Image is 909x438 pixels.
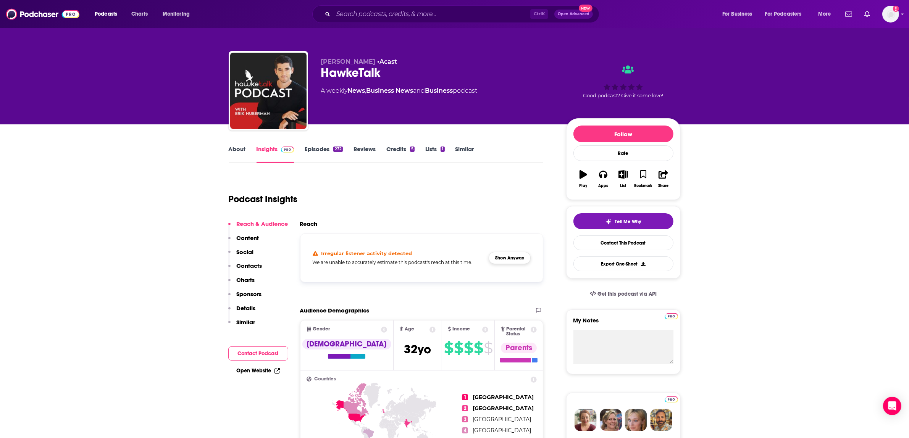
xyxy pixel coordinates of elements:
img: tell me why sparkle [605,219,612,225]
span: 4 [462,427,468,433]
div: A weekly podcast [321,86,478,95]
button: open menu [717,8,762,20]
span: $ [484,342,492,354]
h1: Podcast Insights [229,193,298,205]
button: open menu [89,8,127,20]
span: , [365,87,367,94]
button: Share [653,165,673,193]
button: Contacts [228,262,262,276]
h2: Reach [300,220,318,227]
span: [GEOGRAPHIC_DATA] [473,416,531,423]
span: For Business [722,9,752,19]
span: $ [474,342,483,354]
img: Jules Profile [625,409,647,431]
img: Sydney Profile [575,409,597,431]
span: Open Advanced [558,12,589,16]
button: open menu [157,8,200,20]
span: New [579,5,593,12]
button: Details [228,304,256,319]
a: News [348,87,365,94]
button: Open AdvancedNew [554,10,593,19]
span: • [378,58,397,65]
span: Monitoring [163,9,190,19]
div: Play [579,184,587,188]
img: Podchaser - Follow, Share and Rate Podcasts [6,7,79,21]
label: My Notes [573,317,673,330]
a: Credits5 [386,145,415,163]
button: Bookmark [633,165,653,193]
p: Reach & Audience [237,220,288,227]
button: Apps [593,165,613,193]
p: Sponsors [237,290,262,298]
span: [PERSON_NAME] [321,58,376,65]
div: Good podcast? Give it some love! [566,58,681,105]
span: Income [452,327,470,332]
img: Jon Profile [650,409,672,431]
span: Gender [313,327,330,332]
img: HawkeTalk [230,53,307,129]
button: open menu [760,8,813,20]
div: 1 [441,147,444,152]
button: Sponsors [228,290,262,304]
button: Export One-Sheet [573,256,673,271]
a: Similar [455,145,474,163]
p: Charts [237,276,255,283]
span: Logged in as nicole.koremenos [882,6,899,23]
div: Open Intercom Messenger [883,397,901,415]
span: Get this podcast via API [597,291,657,297]
img: Podchaser Pro [281,147,294,153]
span: $ [444,342,453,354]
a: InsightsPodchaser Pro [257,145,294,163]
svg: Add a profile image [893,6,899,12]
div: Search podcasts, credits, & more... [320,5,607,23]
img: User Profile [882,6,899,23]
div: Apps [598,184,608,188]
span: 3 [462,416,468,422]
button: Play [573,165,593,193]
input: Search podcasts, credits, & more... [333,8,530,20]
a: Acast [380,58,397,65]
img: Barbara Profile [600,409,622,431]
span: $ [454,342,463,354]
div: 5 [410,147,415,152]
span: Podcasts [95,9,117,19]
p: Social [237,248,254,256]
button: Follow [573,126,673,142]
img: Podchaser Pro [665,313,678,319]
span: Parental Status [506,327,530,337]
div: Bookmark [634,184,652,188]
div: List [620,184,626,188]
a: Episodes232 [305,145,342,163]
p: Content [237,234,259,242]
p: Details [237,304,256,312]
img: Podchaser Pro [665,396,678,403]
h2: Audience Demographics [300,307,370,314]
p: Contacts [237,262,262,269]
span: Good podcast? Give it some love! [583,93,664,98]
p: Similar [237,319,255,326]
span: [GEOGRAPHIC_DATA] [473,405,534,412]
a: Lists1 [425,145,444,163]
span: [GEOGRAPHIC_DATA] [473,427,531,434]
button: tell me why sparkleTell Me Why [573,213,673,229]
span: $ [464,342,473,354]
a: Contact This Podcast [573,235,673,250]
div: Share [658,184,668,188]
div: Rate [573,145,673,161]
span: Tell Me Why [615,219,641,225]
a: Business News [367,87,413,94]
span: 2 [462,405,468,411]
a: Charts [126,8,152,20]
h5: We are unable to accurately estimate this podcast's reach at this time. [313,259,483,265]
span: 32 yo [404,342,431,357]
a: Reviews [354,145,376,163]
a: Pro website [665,395,678,403]
a: Show notifications dropdown [861,8,873,21]
span: [GEOGRAPHIC_DATA] [473,394,534,401]
a: Get this podcast via API [584,285,663,303]
span: Ctrl K [530,9,548,19]
button: Show Anyway [489,252,531,264]
span: Age [405,327,414,332]
button: List [613,165,633,193]
div: [DEMOGRAPHIC_DATA] [302,339,391,349]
